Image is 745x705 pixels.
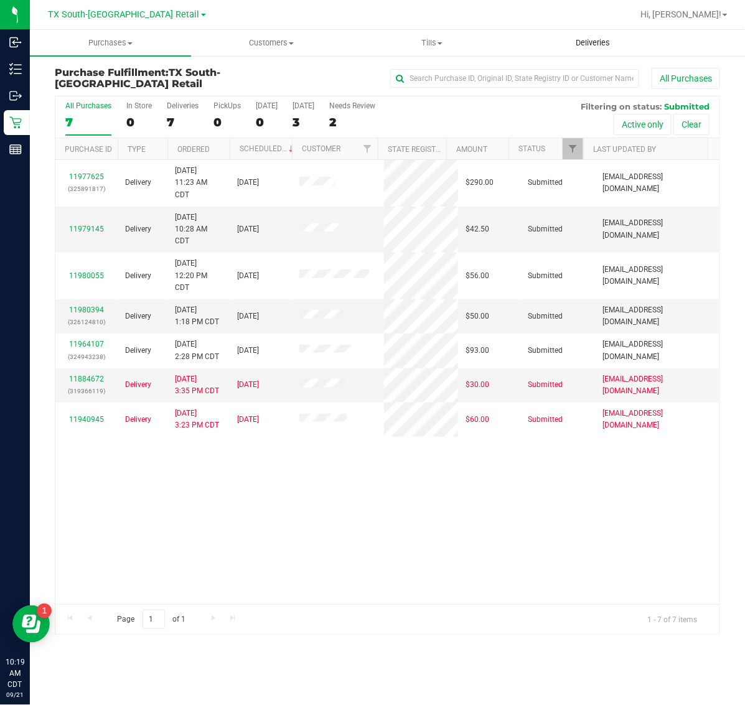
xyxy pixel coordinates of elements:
input: 1 [143,610,165,629]
span: Submitted [528,414,563,426]
div: In Store [126,101,152,110]
span: [EMAIL_ADDRESS][DOMAIN_NAME] [602,373,712,397]
span: [DATE] [237,414,259,426]
iframe: Resource center [12,605,50,643]
p: (324943238) [63,351,110,363]
a: 11977625 [69,172,104,181]
a: 11979145 [69,225,104,233]
p: (319366119) [63,385,110,397]
div: [DATE] [256,101,278,110]
span: [DATE] [237,223,259,235]
p: (326124810) [63,316,110,328]
span: Submitted [528,270,563,282]
span: Deliveries [559,37,627,49]
span: [EMAIL_ADDRESS][DOMAIN_NAME] [602,338,712,362]
span: $42.50 [466,223,489,235]
span: [DATE] 2:28 PM CDT [175,338,219,362]
div: 3 [293,115,314,129]
p: 10:19 AM CDT [6,656,24,690]
span: Delivery [125,223,151,235]
span: Submitted [528,379,563,391]
span: [EMAIL_ADDRESS][DOMAIN_NAME] [602,264,712,287]
span: Delivery [125,270,151,282]
a: Purchase ID [65,145,112,154]
div: 7 [167,115,199,129]
span: Filtering on status: [581,101,662,111]
inline-svg: Inbound [9,36,22,49]
span: Delivery [125,310,151,322]
span: $56.00 [466,270,489,282]
span: Delivery [125,379,151,391]
span: [DATE] [237,270,259,282]
a: Type [128,145,146,154]
span: Purchases [30,37,191,49]
a: 11964107 [69,340,104,348]
span: Submitted [528,310,563,322]
div: 2 [329,115,375,129]
span: Delivery [125,414,151,426]
span: $30.00 [466,379,489,391]
inline-svg: Reports [9,143,22,156]
inline-svg: Inventory [9,63,22,75]
span: [EMAIL_ADDRESS][DOMAIN_NAME] [602,217,712,241]
span: Submitted [528,223,563,235]
span: [DATE] [237,345,259,357]
div: All Purchases [65,101,111,110]
h3: Purchase Fulfillment: [55,67,276,89]
a: Filter [357,138,378,159]
span: [DATE] [237,177,259,189]
span: [EMAIL_ADDRESS][DOMAIN_NAME] [602,304,712,328]
span: Tills [352,37,512,49]
span: Hi, [PERSON_NAME]! [640,9,721,19]
span: [EMAIL_ADDRESS][DOMAIN_NAME] [602,171,712,195]
span: [DATE] 3:23 PM CDT [175,408,219,431]
p: 09/21 [6,690,24,699]
span: Submitted [528,345,563,357]
a: 11940945 [69,415,104,424]
div: Deliveries [167,101,199,110]
div: 0 [126,115,152,129]
a: Last Updated By [593,145,656,154]
inline-svg: Retail [9,116,22,129]
span: [DATE] [237,379,259,391]
span: [DATE] 10:28 AM CDT [175,212,222,248]
button: All Purchases [652,68,720,89]
button: Clear [673,114,710,135]
span: Page of 1 [106,610,196,629]
a: Deliveries [513,30,674,56]
a: Purchases [30,30,191,56]
span: $290.00 [466,177,494,189]
span: [DATE] 1:18 PM CDT [175,304,219,328]
div: 0 [256,115,278,129]
div: Needs Review [329,101,375,110]
a: Ordered [177,145,210,154]
button: Active only [614,114,672,135]
a: Status [518,144,545,153]
a: Amount [456,145,487,154]
div: [DATE] [293,101,314,110]
a: 11884672 [69,375,104,383]
a: Scheduled [240,144,296,153]
span: Delivery [125,345,151,357]
iframe: Resource center unread badge [37,604,52,619]
span: $93.00 [466,345,489,357]
span: [DATE] [237,310,259,322]
p: (325891817) [63,183,110,195]
a: Filter [563,138,583,159]
div: 0 [213,115,241,129]
span: [DATE] 11:23 AM CDT [175,165,222,201]
inline-svg: Outbound [9,90,22,102]
span: Submitted [664,101,710,111]
input: Search Purchase ID, Original ID, State Registry ID or Customer Name... [390,69,639,88]
span: Customers [192,37,352,49]
a: 11980394 [69,306,104,314]
span: Submitted [528,177,563,189]
a: 11980055 [69,271,104,280]
span: [DATE] 12:20 PM CDT [175,258,222,294]
a: Tills [352,30,513,56]
span: 1 - 7 of 7 items [637,610,707,628]
a: Customers [191,30,352,56]
span: $60.00 [466,414,489,426]
span: [EMAIL_ADDRESS][DOMAIN_NAME] [602,408,712,431]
